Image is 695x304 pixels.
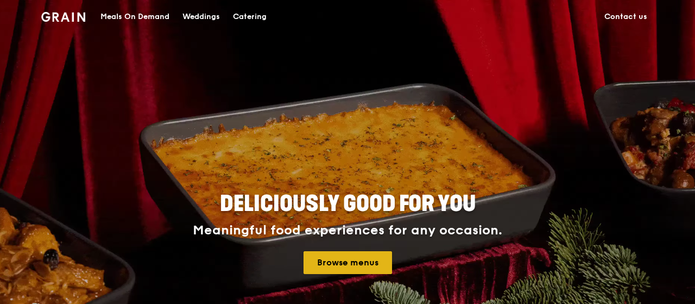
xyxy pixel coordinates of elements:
a: Catering [226,1,273,33]
div: Meaningful food experiences for any occasion. [152,223,543,238]
img: Grain [41,12,85,22]
span: Deliciously good for you [220,191,476,217]
a: Browse menus [304,251,392,274]
div: Catering [233,1,267,33]
a: Weddings [176,1,226,33]
div: Meals On Demand [100,1,169,33]
a: Contact us [598,1,654,33]
div: Weddings [182,1,220,33]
